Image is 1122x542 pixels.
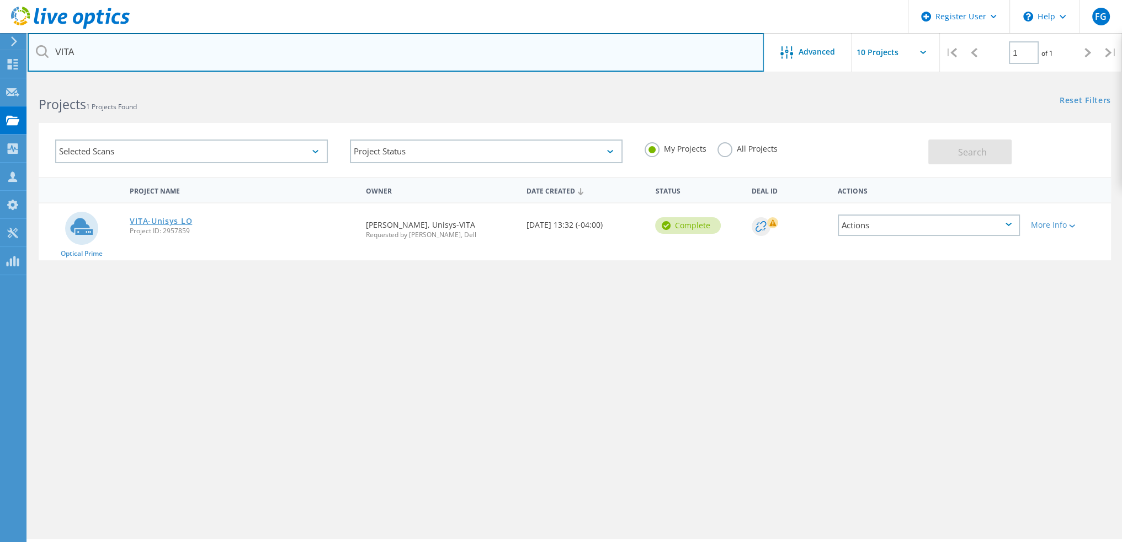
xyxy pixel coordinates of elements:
div: Deal Id [746,180,832,200]
input: Search projects by name, owner, ID, company, etc [28,33,764,72]
span: of 1 [1041,49,1053,58]
div: Date Created [521,180,650,201]
svg: \n [1023,12,1033,22]
div: [DATE] 13:32 (-04:00) [521,203,650,240]
div: Project Name [124,180,360,200]
div: | [1099,33,1122,72]
span: Requested by [PERSON_NAME], Dell [366,232,515,238]
label: All Projects [717,142,778,153]
span: 1 Projects Found [86,102,137,111]
div: Actions [832,180,1025,200]
span: FG [1095,12,1107,21]
div: | [940,33,963,72]
div: More Info [1031,221,1105,229]
span: Project ID: 2957859 [130,228,354,234]
div: Actions [838,214,1020,236]
a: Live Optics Dashboard [11,23,130,31]
span: Search [958,146,987,158]
span: Optical Prime [61,250,103,257]
a: Reset Filters [1060,96,1111,106]
div: Status [650,180,746,200]
div: Selected Scans [55,139,328,163]
div: Owner [360,180,521,200]
div: Complete [655,217,721,234]
span: Advanced [799,48,835,56]
a: VITA-Unisys LO [130,217,192,225]
label: My Projects [645,142,706,153]
b: Projects [39,95,86,113]
button: Search [928,139,1012,164]
div: [PERSON_NAME], Unisys-VITA [360,203,521,249]
div: Project Status [350,139,623,163]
